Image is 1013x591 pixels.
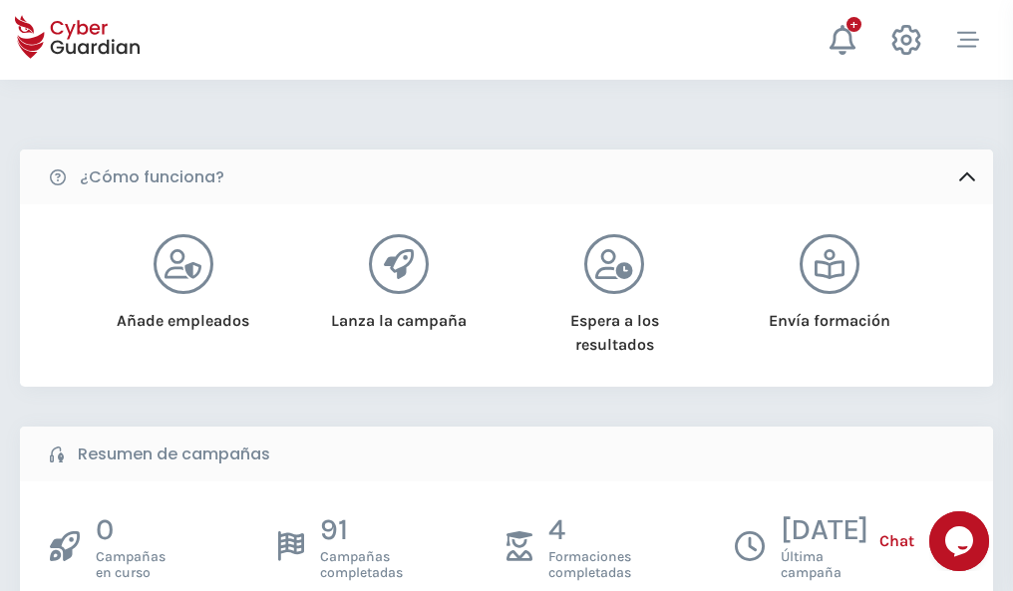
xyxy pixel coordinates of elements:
[781,549,868,581] span: Última campaña
[548,511,631,549] p: 4
[548,549,631,581] span: Formaciones completadas
[78,443,270,466] b: Resumen de campañas
[96,511,166,549] p: 0
[879,529,914,553] span: Chat
[320,511,403,549] p: 91
[781,511,868,549] p: [DATE]
[532,294,697,357] div: Espera a los resultados
[101,294,265,333] div: Añade empleados
[80,165,224,189] b: ¿Cómo funciona?
[316,294,481,333] div: Lanza la campaña
[748,294,912,333] div: Envía formación
[929,511,993,571] iframe: chat widget
[320,549,403,581] span: Campañas completadas
[96,549,166,581] span: Campañas en curso
[846,17,861,32] div: +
